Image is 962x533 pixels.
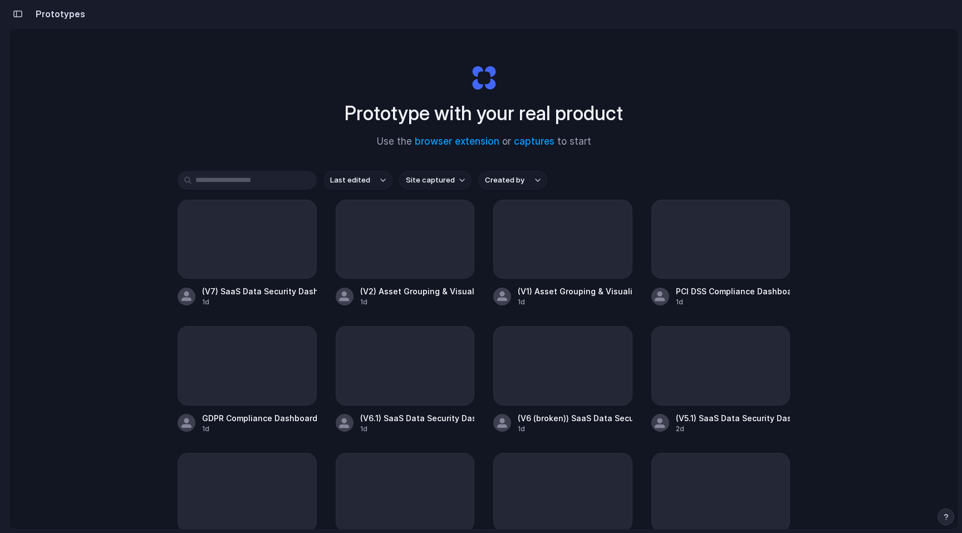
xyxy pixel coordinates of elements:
a: (V6 (broken)) SaaS Data Security Dashboard1d [493,326,632,433]
a: (V6.1) SaaS Data Security Dashboard1d [336,326,475,433]
div: PCI DSS Compliance Dashboard [676,285,791,297]
button: Site captured [399,171,472,190]
span: Use the or to start [377,135,591,149]
div: (V5.1) SaaS Data Security Dashboard [676,412,791,424]
a: (V1) Asset Grouping & Visualization Interface1d [493,200,632,307]
div: (V6.1) SaaS Data Security Dashboard [360,412,475,424]
div: (V2) Asset Grouping & Visualization Interface [360,285,475,297]
h2: Prototypes [31,7,85,21]
button: Last edited [323,171,392,190]
a: captures [514,136,554,147]
div: (V6 (broken)) SaaS Data Security Dashboard [518,412,632,424]
a: (V2) Asset Grouping & Visualization Interface1d [336,200,475,307]
div: 1d [202,424,317,434]
h1: Prototype with your real product [345,98,623,128]
a: PCI DSS Compliance Dashboard1d [651,200,791,307]
span: Created by [485,175,524,186]
button: Created by [478,171,547,190]
div: 1d [360,297,475,307]
div: 2d [676,424,791,434]
a: (V5.1) SaaS Data Security Dashboard2d [651,326,791,433]
a: browser extension [415,136,499,147]
div: 1d [202,297,317,307]
span: Site captured [406,175,455,186]
span: Last edited [330,175,370,186]
a: GDPR Compliance Dashboard1d [178,326,317,433]
div: 1d [360,424,475,434]
div: (V1) Asset Grouping & Visualization Interface [518,285,632,297]
div: 1d [676,297,791,307]
div: 1d [518,297,632,307]
div: (V7) SaaS Data Security Dashboard [202,285,317,297]
a: (V7) SaaS Data Security Dashboard1d [178,200,317,307]
div: 1d [518,424,632,434]
div: GDPR Compliance Dashboard [202,412,317,424]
